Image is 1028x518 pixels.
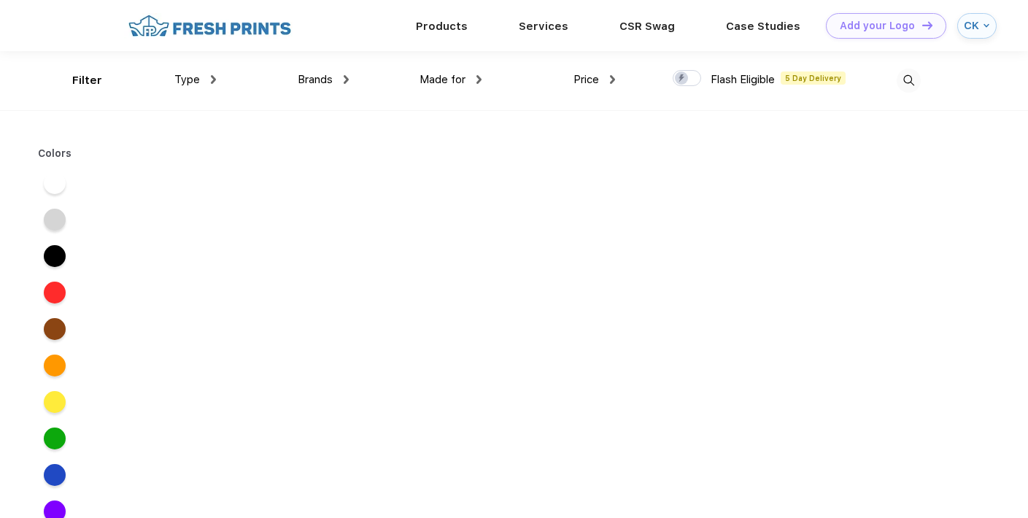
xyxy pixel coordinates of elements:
span: Brands [298,73,333,86]
span: Type [174,73,200,86]
span: Price [573,73,599,86]
a: Products [416,20,468,33]
div: CK [964,20,980,32]
span: Made for [420,73,465,86]
img: dropdown.png [211,75,216,84]
div: Colors [27,146,83,161]
img: dropdown.png [344,75,349,84]
img: dropdown.png [610,75,615,84]
img: arrow_down_blue.svg [983,23,989,28]
img: fo%20logo%202.webp [124,13,295,39]
img: dropdown.png [476,75,482,84]
img: desktop_search.svg [897,69,921,93]
img: DT [922,21,932,29]
div: Add your Logo [840,20,915,32]
div: Filter [72,72,102,89]
span: 5 Day Delivery [781,71,846,85]
span: Flash Eligible [711,73,775,86]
